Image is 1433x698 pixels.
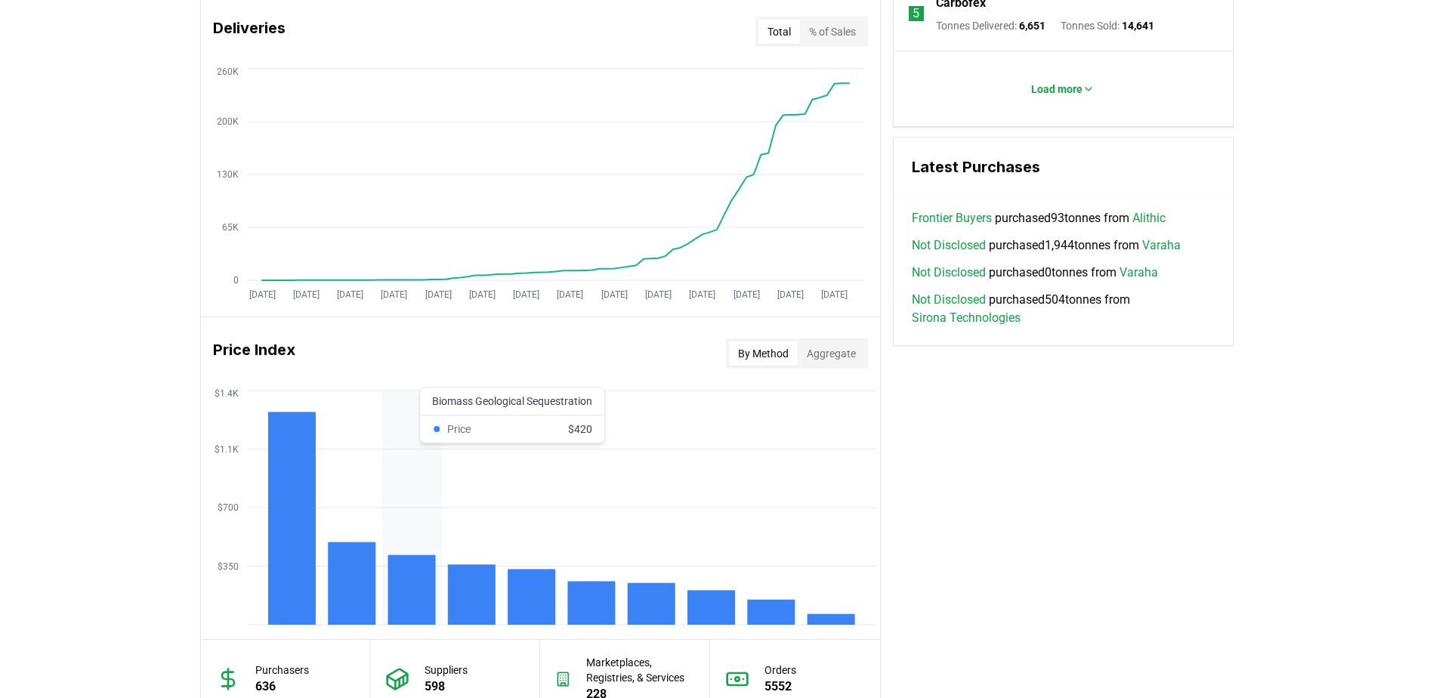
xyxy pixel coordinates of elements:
tspan: [DATE] [381,289,407,300]
tspan: $1.1K [215,444,239,455]
p: 636 [255,678,309,696]
tspan: 130K [217,169,239,180]
span: 6,651 [1019,20,1045,32]
button: Aggregate [798,341,865,366]
tspan: $350 [218,561,239,572]
p: Tonnes Sold : [1061,18,1154,33]
a: Not Disclosed [912,236,986,255]
h3: Latest Purchases [912,156,1215,178]
tspan: [DATE] [249,289,275,300]
button: % of Sales [800,20,865,44]
tspan: [DATE] [292,289,319,300]
tspan: 260K [217,66,239,77]
tspan: 200K [217,116,239,127]
tspan: [DATE] [468,289,495,300]
p: Orders [764,662,796,678]
a: Not Disclosed [912,291,986,309]
tspan: [DATE] [513,289,539,300]
tspan: 65K [222,222,239,233]
p: Tonnes Delivered : [936,18,1045,33]
tspan: 0 [233,275,239,286]
p: 5 [913,5,919,23]
span: 14,641 [1122,20,1154,32]
a: Varaha [1142,236,1181,255]
tspan: [DATE] [425,289,451,300]
p: Load more [1031,82,1082,97]
a: Sirona Technologies [912,309,1021,327]
p: Purchasers [255,662,309,678]
span: purchased 504 tonnes from [912,291,1215,327]
tspan: [DATE] [557,289,583,300]
tspan: [DATE] [337,289,363,300]
tspan: [DATE] [644,289,671,300]
h3: Price Index [213,338,295,369]
button: By Method [729,341,798,366]
tspan: [DATE] [689,289,715,300]
span: purchased 1,944 tonnes from [912,236,1181,255]
a: Varaha [1120,264,1158,282]
span: purchased 0 tonnes from [912,264,1158,282]
span: purchased 93 tonnes from [912,209,1166,227]
tspan: [DATE] [733,289,759,300]
tspan: $700 [218,502,239,513]
tspan: [DATE] [821,289,848,300]
tspan: [DATE] [601,289,627,300]
p: Marketplaces, Registries, & Services [586,655,694,685]
p: 598 [425,678,468,696]
button: Load more [1019,74,1107,104]
tspan: $1.4K [215,388,239,399]
h3: Deliveries [213,17,286,47]
p: 5552 [764,678,796,696]
tspan: [DATE] [777,289,803,300]
p: Suppliers [425,662,468,678]
a: Not Disclosed [912,264,986,282]
a: Frontier Buyers [912,209,992,227]
a: Alithic [1132,209,1166,227]
button: Total [758,20,800,44]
